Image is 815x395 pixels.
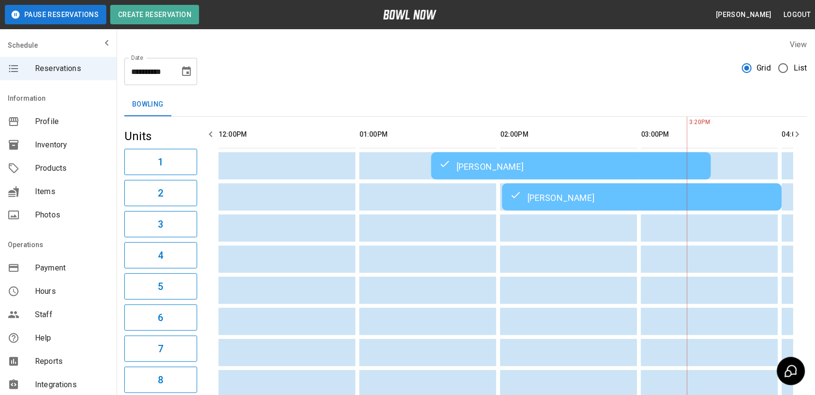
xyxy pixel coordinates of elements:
[500,121,637,148] th: 02:00PM
[35,309,109,321] span: Staff
[124,149,197,175] button: 1
[359,121,496,148] th: 01:00PM
[124,93,807,116] div: inventory tabs
[35,286,109,297] span: Hours
[124,93,171,116] button: Bowling
[158,341,163,357] h6: 7
[124,273,197,300] button: 5
[177,62,196,81] button: Choose date, selected date is Aug 17, 2025
[35,186,109,197] span: Items
[794,62,807,74] span: List
[712,6,776,24] button: [PERSON_NAME]
[790,40,807,49] label: View
[158,216,163,232] h6: 3
[158,372,163,388] h6: 8
[124,180,197,206] button: 2
[35,63,109,74] span: Reservations
[158,310,163,325] h6: 6
[124,305,197,331] button: 6
[124,128,197,144] h5: Units
[158,279,163,294] h6: 5
[35,116,109,127] span: Profile
[439,160,703,172] div: [PERSON_NAME]
[124,367,197,393] button: 8
[158,185,163,201] h6: 2
[757,62,771,74] span: Grid
[35,209,109,221] span: Photos
[124,336,197,362] button: 7
[35,332,109,344] span: Help
[35,356,109,367] span: Reports
[124,242,197,269] button: 4
[158,154,163,170] h6: 1
[35,262,109,274] span: Payment
[687,118,689,127] span: 3:20PM
[219,121,356,148] th: 12:00PM
[35,162,109,174] span: Products
[158,248,163,263] h6: 4
[35,139,109,151] span: Inventory
[35,379,109,391] span: Integrations
[510,191,774,203] div: [PERSON_NAME]
[780,6,815,24] button: Logout
[124,211,197,237] button: 3
[383,10,437,19] img: logo
[110,5,199,24] button: Create Reservation
[5,5,106,24] button: Pause Reservations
